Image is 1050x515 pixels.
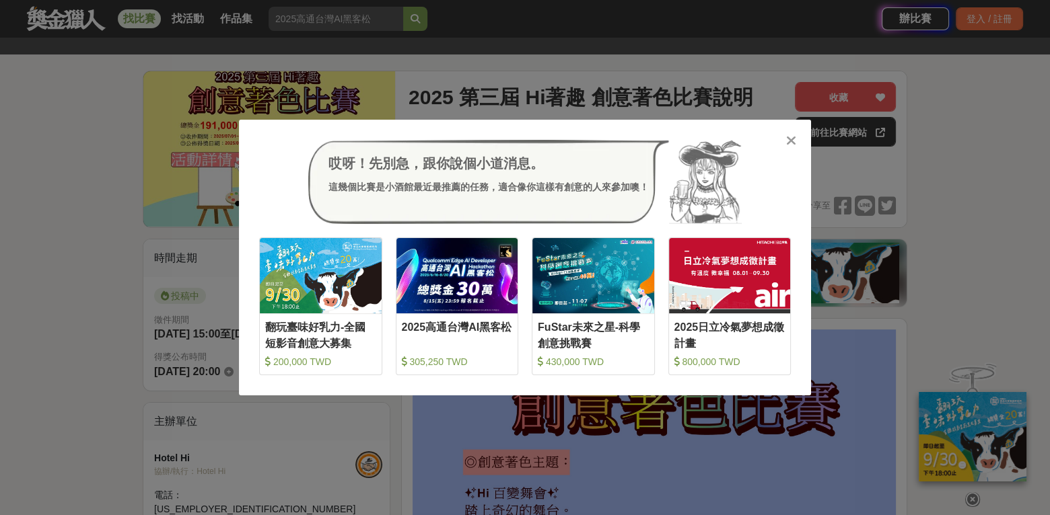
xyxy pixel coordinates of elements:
div: 2025日立冷氣夢想成徵計畫 [674,319,785,350]
div: 305,250 TWD [402,355,513,368]
div: 翻玩臺味好乳力-全國短影音創意大募集 [265,319,376,350]
div: 200,000 TWD [265,355,376,368]
div: FuStar未來之星-科學創意挑戰賽 [538,319,649,350]
a: Cover Image翻玩臺味好乳力-全國短影音創意大募集 200,000 TWD [259,237,382,375]
div: 2025高通台灣AI黑客松 [402,319,513,350]
div: 430,000 TWD [538,355,649,368]
img: Cover Image [669,238,791,313]
img: Avatar [669,140,742,225]
a: Cover ImageFuStar未來之星-科學創意挑戰賽 430,000 TWD [532,237,655,375]
img: Cover Image [260,238,382,313]
div: 哎呀！先別急，跟你說個小道消息。 [328,153,649,173]
div: 800,000 TWD [674,355,785,368]
a: Cover Image2025高通台灣AI黑客松 305,250 TWD [396,237,519,375]
a: Cover Image2025日立冷氣夢想成徵計畫 800,000 TWD [668,237,792,375]
div: 這幾個比賽是小酒館最近最推薦的任務，適合像你這樣有創意的人來參加噢！ [328,180,649,194]
img: Cover Image [532,238,654,313]
img: Cover Image [396,238,518,313]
